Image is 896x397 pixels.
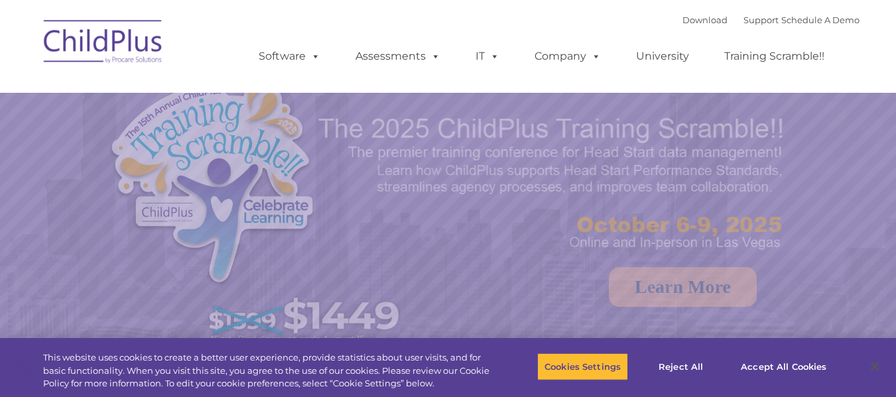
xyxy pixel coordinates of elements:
div: This website uses cookies to create a better user experience, provide statistics about user visit... [43,351,493,390]
button: Cookies Settings [537,353,628,380]
a: Schedule A Demo [781,15,860,25]
a: Download [682,15,728,25]
button: Reject All [639,353,722,380]
font: | [682,15,860,25]
a: Company [521,43,614,70]
a: Training Scramble!! [711,43,838,70]
img: ChildPlus by Procare Solutions [37,11,170,77]
a: Learn More [609,267,757,307]
a: IT [462,43,513,70]
a: Assessments [342,43,454,70]
a: Support [743,15,779,25]
button: Accept All Cookies [734,353,834,380]
a: Software [245,43,334,70]
button: Close [860,352,889,381]
a: University [623,43,702,70]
